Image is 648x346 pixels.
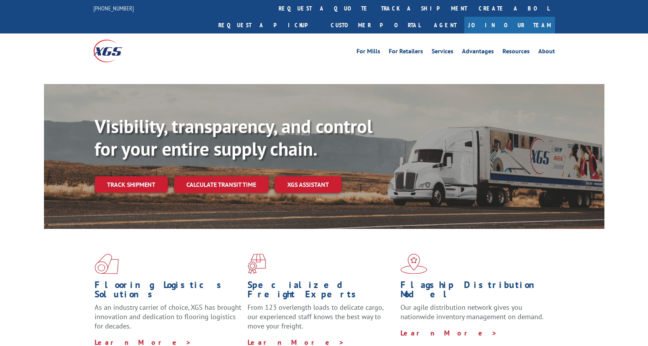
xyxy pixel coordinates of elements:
a: Join Our Team [464,17,555,33]
a: Learn More > [400,328,497,337]
a: Advantages [462,48,494,57]
img: xgs-icon-focused-on-flooring-red [248,254,266,274]
b: Visibility, transparency, and control for your entire supply chain. [95,114,372,161]
p: From 123 overlength loads to delicate cargo, our experienced staff knows the best way to move you... [248,303,395,337]
a: XGS ASSISTANT [275,176,341,193]
a: Track shipment [95,176,168,193]
span: Our agile distribution network gives you nationwide inventory management on demand. [400,303,544,321]
a: Calculate transit time [174,176,269,193]
img: xgs-icon-flagship-distribution-model-red [400,254,427,274]
h1: Flagship Distribution Model [400,280,548,303]
a: [PHONE_NUMBER] [93,4,134,12]
img: xgs-icon-total-supply-chain-intelligence-red [95,254,119,274]
a: About [538,48,555,57]
a: Resources [502,48,530,57]
a: Services [432,48,453,57]
a: Agent [426,17,464,33]
h1: Flooring Logistics Solutions [95,280,242,303]
a: Request a pickup [212,17,325,33]
span: As an industry carrier of choice, XGS has brought innovation and dedication to flooring logistics... [95,303,241,330]
a: For Retailers [389,48,423,57]
a: Customer Portal [325,17,426,33]
h1: Specialized Freight Experts [248,280,395,303]
a: For Mills [356,48,380,57]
